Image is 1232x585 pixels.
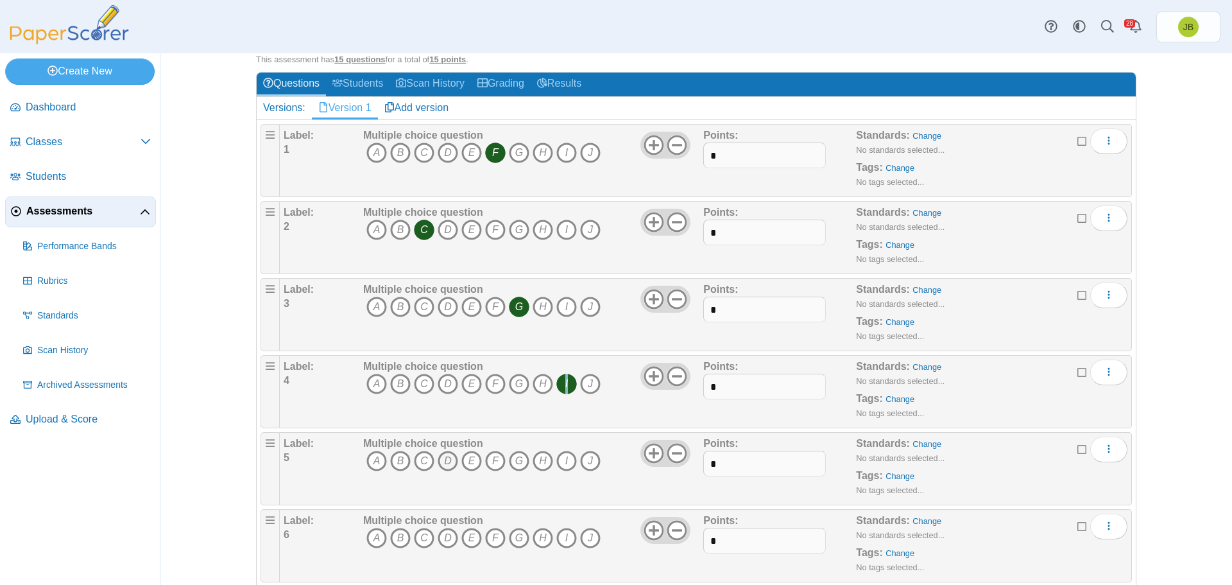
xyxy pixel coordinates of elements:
[485,297,506,317] i: F
[471,73,531,96] a: Grading
[856,547,882,558] b: Tags:
[531,73,588,96] a: Results
[334,55,385,64] u: 15 questions
[438,220,458,240] i: D
[5,127,156,158] a: Classes
[856,239,882,250] b: Tags:
[856,254,924,264] small: No tags selected...
[1156,12,1220,42] a: Joel Boyd
[414,220,434,240] i: C
[485,143,506,163] i: F
[485,451,506,471] i: F
[312,97,378,119] a: Version 1
[912,362,941,372] a: Change
[886,394,914,404] a: Change
[438,528,458,548] i: D
[26,100,151,114] span: Dashboard
[509,220,529,240] i: G
[390,297,411,317] i: B
[509,297,529,317] i: G
[26,170,151,184] span: Students
[533,143,553,163] i: H
[390,220,411,240] i: B
[26,412,151,426] span: Upload & Score
[556,528,577,548] i: I
[703,130,738,141] b: Points:
[5,92,156,123] a: Dashboard
[1178,17,1199,37] span: Joel Boyd
[886,471,914,481] a: Change
[363,438,483,449] b: Multiple choice question
[366,220,387,240] i: A
[284,207,314,218] b: Label:
[1090,205,1127,231] button: More options
[580,143,601,163] i: J
[438,451,458,471] i: D
[429,55,466,64] u: 15 points
[485,220,506,240] i: F
[1090,360,1127,385] button: More options
[363,515,483,526] b: Multiple choice question
[703,515,738,526] b: Points:
[256,54,1136,65] div: This assessment has for a total of .
[703,284,738,295] b: Points:
[366,143,387,163] i: A
[284,515,314,526] b: Label:
[856,177,924,187] small: No tags selected...
[1183,22,1193,31] span: Joel Boyd
[389,73,471,96] a: Scan History
[363,207,483,218] b: Multiple choice question
[284,361,314,372] b: Label:
[438,374,458,394] i: D
[856,515,910,526] b: Standards:
[556,220,577,240] i: I
[461,451,482,471] i: E
[856,162,882,173] b: Tags:
[856,408,924,418] small: No tags selected...
[912,285,941,295] a: Change
[261,124,280,197] div: Drag handle
[509,528,529,548] i: G
[390,528,411,548] i: B
[5,35,133,46] a: PaperScorer
[556,451,577,471] i: I
[533,528,553,548] i: H
[18,301,156,331] a: Standards
[856,530,945,540] small: No standards selected...
[414,297,434,317] i: C
[5,5,133,44] img: PaperScorer
[556,374,577,394] i: I
[378,97,456,119] a: Add version
[580,374,601,394] i: J
[580,451,601,471] i: J
[363,361,483,372] b: Multiple choice question
[856,222,945,232] small: No standards selected...
[5,58,155,84] a: Create New
[5,162,156,193] a: Students
[580,297,601,317] i: J
[261,201,280,274] div: Drag handle
[261,278,280,351] div: Drag handle
[485,528,506,548] i: F
[366,528,387,548] i: A
[1122,13,1150,41] a: Alerts
[1090,283,1127,308] button: More options
[390,143,411,163] i: B
[461,374,482,394] i: E
[856,376,945,386] small: No standards selected...
[461,143,482,163] i: E
[438,143,458,163] i: D
[703,438,738,449] b: Points:
[580,220,601,240] i: J
[533,220,553,240] i: H
[856,453,945,463] small: No standards selected...
[37,275,151,288] span: Rubrics
[257,73,326,96] a: Questions
[856,470,882,481] b: Tags:
[284,144,289,155] b: 1
[284,529,289,540] b: 6
[37,379,151,392] span: Archived Assessments
[461,528,482,548] i: E
[390,451,411,471] i: B
[414,374,434,394] i: C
